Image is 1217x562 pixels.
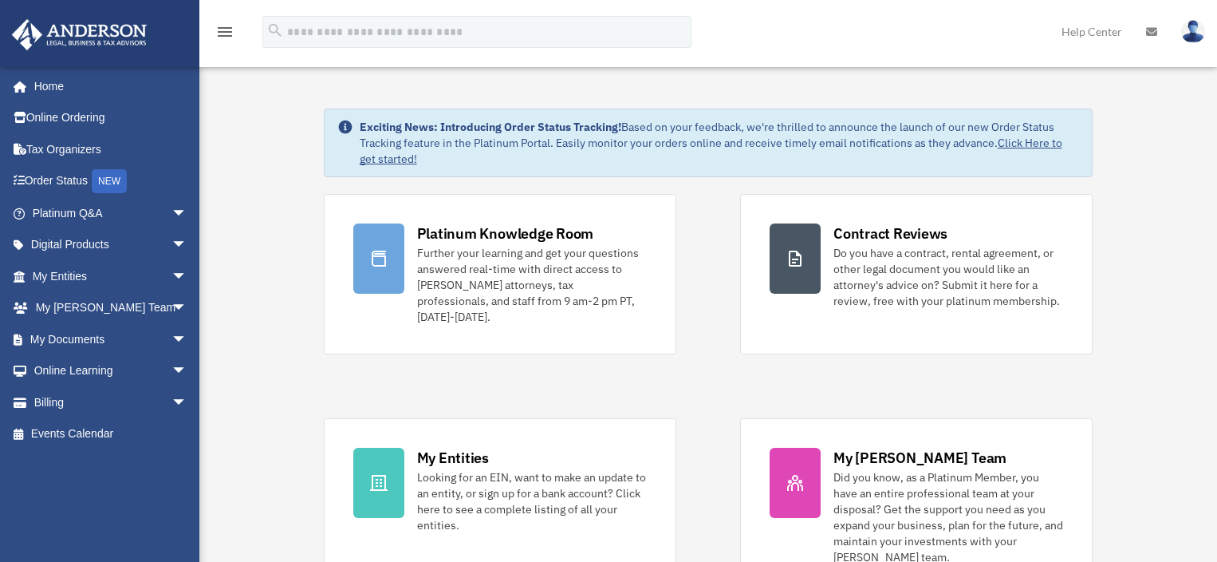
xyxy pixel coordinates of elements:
span: arrow_drop_down [171,292,203,325]
div: My [PERSON_NAME] Team [833,448,1006,468]
i: search [266,22,284,39]
div: My Entities [417,448,489,468]
span: arrow_drop_down [171,386,203,419]
a: Online Learningarrow_drop_down [11,355,211,387]
a: Home [11,70,203,102]
a: Events Calendar [11,418,211,450]
img: Anderson Advisors Platinum Portal [7,19,152,50]
span: arrow_drop_down [171,260,203,293]
span: arrow_drop_down [171,197,203,230]
div: Platinum Knowledge Room [417,224,594,243]
span: arrow_drop_down [171,229,203,262]
span: arrow_drop_down [171,355,203,388]
a: Click Here to get started! [360,136,1062,166]
a: Online Ordering [11,102,211,134]
a: My [PERSON_NAME] Teamarrow_drop_down [11,292,211,324]
i: menu [215,22,234,42]
div: Looking for an EIN, want to make an update to an entity, or sign up for a bank account? Click her... [417,469,647,533]
a: Tax Organizers [11,133,211,165]
a: My Documentsarrow_drop_down [11,323,211,355]
strong: Exciting News: Introducing Order Status Tracking! [360,120,621,134]
a: menu [215,28,234,42]
a: Contract Reviews Do you have a contract, rental agreement, or other legal document you would like... [740,194,1093,354]
a: Platinum Knowledge Room Further your learning and get your questions answered real-time with dire... [324,194,676,354]
a: Digital Productsarrow_drop_down [11,229,211,261]
a: Billingarrow_drop_down [11,386,211,418]
span: arrow_drop_down [171,323,203,356]
a: Platinum Q&Aarrow_drop_down [11,197,211,229]
a: My Entitiesarrow_drop_down [11,260,211,292]
img: User Pic [1181,20,1205,43]
div: Based on your feedback, we're thrilled to announce the launch of our new Order Status Tracking fe... [360,119,1080,167]
a: Order StatusNEW [11,165,211,198]
div: Further your learning and get your questions answered real-time with direct access to [PERSON_NAM... [417,245,647,325]
div: Contract Reviews [833,224,947,243]
div: NEW [92,169,127,193]
div: Do you have a contract, rental agreement, or other legal document you would like an attorney's ad... [833,245,1063,309]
